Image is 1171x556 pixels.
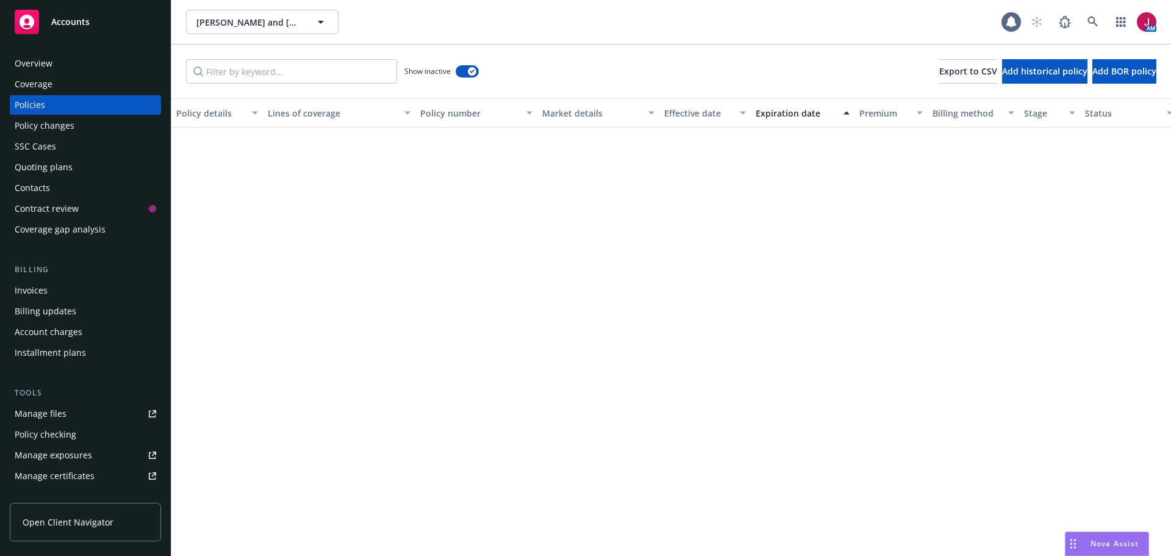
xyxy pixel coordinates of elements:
[171,98,263,128] button: Policy details
[10,301,161,321] a: Billing updates
[1092,65,1156,77] span: Add BOR policy
[1137,12,1156,32] img: photo
[10,220,161,239] a: Coverage gap analysis
[15,281,48,300] div: Invoices
[51,17,90,27] span: Accounts
[263,98,415,128] button: Lines of coverage
[15,425,76,444] div: Policy checking
[15,446,92,465] div: Manage exposures
[10,387,161,399] div: Tools
[10,178,161,198] a: Contacts
[15,178,50,198] div: Contacts
[10,95,161,115] a: Policies
[537,98,659,128] button: Market details
[10,157,161,177] a: Quoting plans
[15,220,106,239] div: Coverage gap analysis
[268,107,397,120] div: Lines of coverage
[1025,10,1049,34] a: Start snowing
[10,281,161,300] a: Invoices
[15,322,82,342] div: Account charges
[933,107,1001,120] div: Billing method
[10,425,161,444] a: Policy checking
[659,98,751,128] button: Effective date
[10,322,161,342] a: Account charges
[859,107,909,120] div: Premium
[15,343,86,363] div: Installment plans
[10,343,161,363] a: Installment plans
[23,516,113,529] span: Open Client Navigator
[10,264,161,276] div: Billing
[1085,107,1159,120] div: Status
[1109,10,1133,34] a: Switch app
[1002,65,1087,77] span: Add historical policy
[15,95,45,115] div: Policies
[186,59,397,84] input: Filter by keyword...
[1065,532,1149,556] button: Nova Assist
[10,137,161,156] a: SSC Cases
[1053,10,1077,34] a: Report a Bug
[15,74,52,94] div: Coverage
[939,59,997,84] button: Export to CSV
[15,157,73,177] div: Quoting plans
[10,74,161,94] a: Coverage
[420,107,519,120] div: Policy number
[10,404,161,424] a: Manage files
[664,107,732,120] div: Effective date
[176,107,245,120] div: Policy details
[196,16,302,29] span: [PERSON_NAME] and [US_STATE][PERSON_NAME] (CL)
[15,487,76,507] div: Manage claims
[10,116,161,135] a: Policy changes
[15,137,56,156] div: SSC Cases
[10,54,161,73] a: Overview
[15,199,79,218] div: Contract review
[751,98,854,128] button: Expiration date
[15,404,66,424] div: Manage files
[15,116,74,135] div: Policy changes
[1065,532,1081,555] div: Drag to move
[10,487,161,507] a: Manage claims
[1002,59,1087,84] button: Add historical policy
[404,66,451,76] span: Show inactive
[186,10,338,34] button: [PERSON_NAME] and [US_STATE][PERSON_NAME] (CL)
[542,107,641,120] div: Market details
[15,466,95,486] div: Manage certificates
[928,98,1019,128] button: Billing method
[1081,10,1105,34] a: Search
[1090,538,1139,549] span: Nova Assist
[10,466,161,486] a: Manage certificates
[1024,107,1062,120] div: Stage
[415,98,537,128] button: Policy number
[939,65,997,77] span: Export to CSV
[10,446,161,465] a: Manage exposures
[15,54,52,73] div: Overview
[15,301,76,321] div: Billing updates
[10,5,161,39] a: Accounts
[756,107,836,120] div: Expiration date
[10,199,161,218] a: Contract review
[854,98,928,128] button: Premium
[1092,59,1156,84] button: Add BOR policy
[1019,98,1080,128] button: Stage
